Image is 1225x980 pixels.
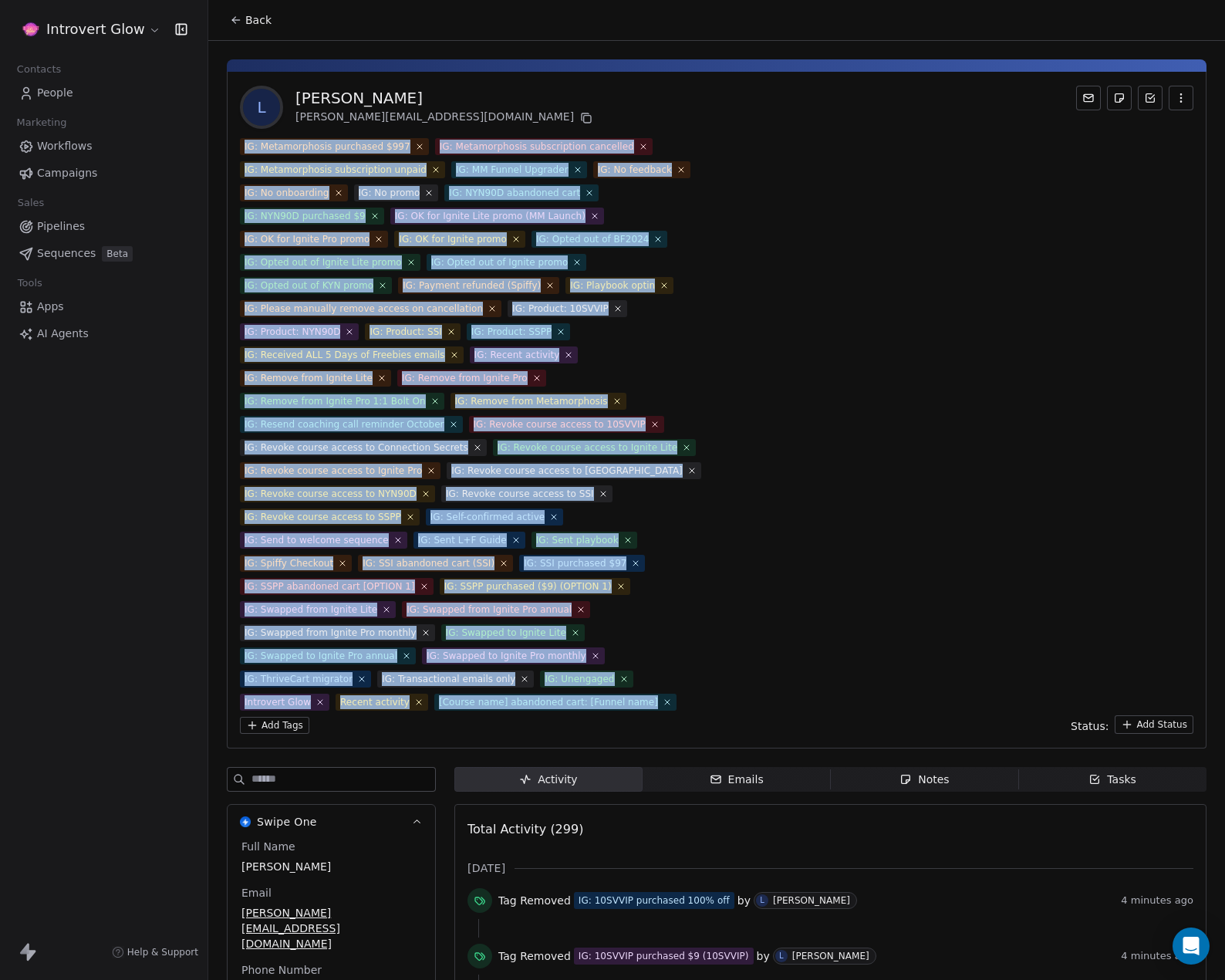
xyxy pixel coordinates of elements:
a: AI Agents [12,321,195,346]
div: IG: Remove from Metamorphosis [455,394,608,408]
span: Full Name [238,839,299,854]
a: Apps [12,294,195,319]
div: IG: Metamorphosis subscription unpaid [245,163,427,177]
a: People [12,80,195,106]
div: IG: Product: SSI [370,325,441,339]
div: Open Intercom Messenger [1173,928,1210,965]
div: IG: ThriveCart migrator [245,672,353,686]
div: IG: OK for Ignite Pro promo [245,232,370,246]
button: Swipe OneSwipe One [228,805,435,839]
div: IG: Swapped to Ignite Pro monthly [427,649,586,663]
a: Workflows [12,133,195,159]
div: IG: Sent L+F Guide [418,533,507,547]
div: IG: Resend coaching call reminder October [245,417,444,431]
div: IG: NYN90D purchased $9 [245,209,366,223]
span: Tools [11,272,49,295]
button: Add Status [1115,715,1193,734]
div: IG: Product: NYN90D [245,325,340,339]
div: IG: OK for Ignite promo [399,232,507,246]
div: IG: Metamorphosis purchased $997 [245,140,410,154]
div: IG: Revoke course access to [GEOGRAPHIC_DATA] [451,464,683,478]
div: [PERSON_NAME] [295,87,596,109]
span: Marketing [10,111,73,134]
div: IG: SSPP abandoned cart [OPTION 1] [245,580,415,593]
div: IG: 10SVVIP purchased $9 (10SVVIP) [579,949,749,963]
span: [PERSON_NAME][EMAIL_ADDRESS][DOMAIN_NAME] [241,905,421,951]
div: IG: Send to welcome sequence [245,533,389,547]
div: IG: Revoke course access to SSPP [245,510,401,524]
span: Sequences [37,245,96,262]
a: Help & Support [112,946,198,958]
div: IG: Swapped from Ignite Pro monthly [245,626,417,640]
span: Total Activity (299) [467,822,583,836]
div: IG: 10SVVIP purchased 100% off [579,894,730,907]
span: Email [238,885,275,901]
div: IG: SSI abandoned cart (SSI) [363,556,494,570]
div: [PERSON_NAME] [773,895,850,906]
div: IG: Unengaged [545,672,614,686]
div: L [779,950,784,962]
div: IG: Recent activity [474,348,560,362]
span: Back [245,12,272,28]
div: IG: Remove from Ignite Pro 1:1 Bolt On [245,394,426,408]
div: Tasks [1088,772,1136,788]
span: Pipelines [37,218,85,235]
div: IG: Revoke course access to NYN90D [245,487,417,501]
div: IG: Revoke course access to Ignite Lite [498,441,677,455]
span: Tag Removed [498,948,571,964]
span: Workflows [37,138,93,154]
div: [PERSON_NAME][EMAIL_ADDRESS][DOMAIN_NAME] [295,109,596,127]
div: IG: Swapped from Ignite Lite [245,603,377,617]
div: IG: MM Funnel Upgrader [456,163,569,177]
span: Campaigns [37,165,97,181]
div: IG: NYN90D abandoned cart [449,186,580,200]
div: Notes [899,772,949,788]
div: IG: Swapped to Ignite Lite [446,626,566,640]
button: Introvert Glow [19,16,164,42]
div: IG: No onboarding [245,186,329,200]
div: IG: No promo [359,186,420,200]
div: IG: Spiffy Checkout [245,556,333,570]
button: Add Tags [240,717,309,734]
button: Back [221,6,281,34]
div: IG: Opted out of Ignite promo [431,255,569,269]
span: Apps [37,299,64,315]
img: Introvert%20GLOW%20Logo%20250%20x%20250.png [22,20,40,39]
div: IG: Revoke course access to Connection Secrets [245,441,468,455]
span: AI Agents [37,326,89,342]
div: IG: Revoke course access to 10SVVIP [474,417,646,431]
div: IG: Transactional emails only [382,672,515,686]
div: IG: Please manually remove access on cancellation [245,302,483,316]
div: [PERSON_NAME] [792,951,869,961]
img: Swipe One [240,816,251,827]
div: Introvert Glow [245,695,311,709]
span: Beta [102,246,133,262]
div: Emails [710,772,764,788]
div: IG: Opted out of BF2024 [536,232,650,246]
div: IG: Swapped to Ignite Pro annual [245,649,397,663]
div: IG: Remove from Ignite Pro [402,371,528,385]
span: by [757,948,770,964]
div: IG: SSI purchased $97 [524,556,626,570]
div: IG: Revoke course access to Ignite Pro [245,464,422,478]
span: Swipe One [257,814,317,830]
span: 4 minutes ago [1121,950,1193,962]
div: IG: Opted out of KYN promo [245,279,373,292]
div: IG: Swapped from Ignite Pro annual [407,603,572,617]
div: IG: Revoke course access to SSI [446,487,594,501]
span: by [737,893,751,908]
div: IG: OK for Ignite Lite promo (MM Launch) [395,209,586,223]
a: SequencesBeta [12,241,195,266]
div: IG: Received ALL 5 Days of Freebies emails [245,348,445,362]
span: Help & Support [127,946,198,958]
div: L [760,894,764,907]
div: IG: Remove from Ignite Lite [245,371,373,385]
div: [Course name] abandoned cart: [Funnel name] [439,695,658,709]
span: Introvert Glow [46,19,145,39]
div: IG: No feedback [598,163,672,177]
span: Phone Number [238,962,325,978]
span: People [37,85,73,101]
div: IG: Payment refunded (Spiffy) [403,279,541,292]
div: IG: Product: SSPP [471,325,552,339]
div: IG: Playbook optin [570,279,655,292]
